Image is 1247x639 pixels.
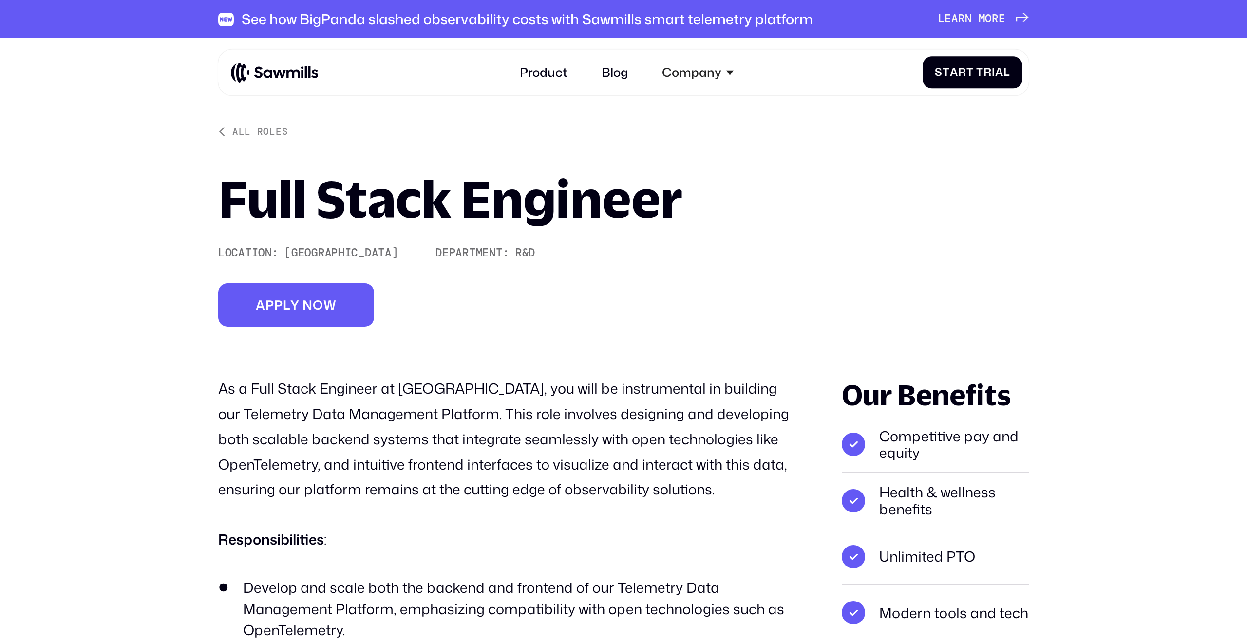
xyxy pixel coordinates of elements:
div: Location: [218,247,278,260]
li: Competitive pay and equity [842,417,1029,473]
span: r [983,66,992,79]
div: All roles [232,126,288,137]
p: As a Full Stack Engineer at [GEOGRAPHIC_DATA], you will be instrumental in building our Telemetry... [218,376,792,502]
span: L [938,13,945,26]
a: Applynow [218,283,374,326]
a: Product [510,56,576,90]
span: a [950,66,958,79]
span: n [965,13,972,26]
span: l [283,297,290,312]
span: i [992,66,995,79]
li: Health & wellness benefits [842,473,1029,529]
span: r [958,66,966,79]
span: w [323,297,337,312]
span: a [995,66,1003,79]
div: Our Benefits [842,376,1029,414]
h1: Full Stack Engineer [218,173,682,224]
span: p [265,297,274,312]
span: e [999,13,1005,26]
div: R&D [515,247,535,260]
div: See how BigPanda slashed observability costs with Sawmills smart telemetry platform [242,11,813,28]
span: p [274,297,283,312]
span: m [979,13,985,26]
span: r [958,13,965,26]
span: o [985,13,992,26]
span: T [976,66,983,79]
a: All roles [218,126,288,137]
a: StartTrial [923,56,1022,88]
div: [GEOGRAPHIC_DATA] [284,247,398,260]
span: e [945,13,951,26]
span: a [951,13,958,26]
strong: Responsibilities [218,529,324,549]
span: t [966,66,974,79]
span: l [1003,66,1010,79]
span: n [302,297,313,312]
span: A [256,297,265,312]
span: S [935,66,943,79]
span: r [992,13,999,26]
span: y [290,297,300,312]
span: t [943,66,950,79]
div: Department: [435,247,509,260]
li: Unlimited PTO [842,529,1029,585]
a: Learnmore [938,13,1029,26]
div: Company [662,65,721,80]
span: o [313,297,323,312]
a: Blog [592,56,637,90]
div: Company [653,56,743,90]
p: : [218,527,792,552]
